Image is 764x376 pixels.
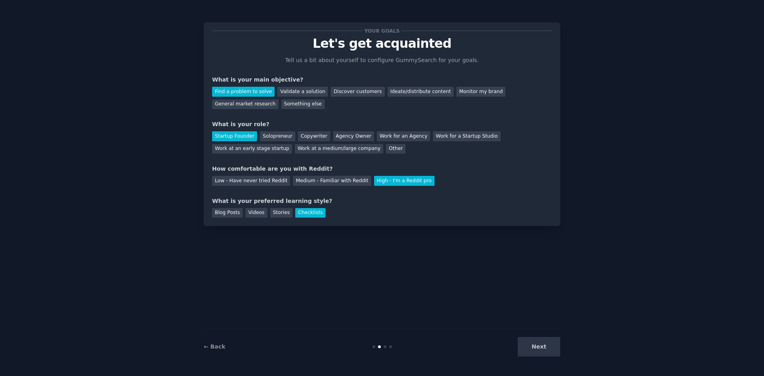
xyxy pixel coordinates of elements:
span: Your goals [363,27,401,35]
p: Tell us a bit about yourself to configure GummySearch for your goals. [282,56,482,64]
div: Something else [281,99,325,109]
div: Low - Have never tried Reddit [212,176,290,186]
div: General market research [212,99,279,109]
div: Startup Founder [212,131,257,141]
div: Monitor my brand [456,87,505,97]
div: Discover customers [331,87,384,97]
div: What is your main objective? [212,76,552,84]
div: Work at a medium/large company [295,144,383,154]
p: Let's get acquainted [212,37,552,51]
div: Solopreneur [260,131,295,141]
div: Ideate/distribute content [388,87,454,97]
div: Agency Owner [333,131,374,141]
div: Medium - Familiar with Reddit [293,176,371,186]
div: Videos [246,208,267,218]
div: Blog Posts [212,208,243,218]
div: What is your preferred learning style? [212,197,552,205]
a: ← Back [204,343,225,350]
div: What is your role? [212,120,552,129]
div: How comfortable are you with Reddit? [212,165,552,173]
div: Checklists [295,208,325,218]
div: Copywriter [298,131,330,141]
div: High - I'm a Reddit pro [374,176,435,186]
div: Other [386,144,405,154]
div: Work for a Startup Studio [433,131,500,141]
div: Work at an early stage startup [212,144,292,154]
div: Find a problem to solve [212,87,275,97]
div: Validate a solution [277,87,328,97]
div: Work for an Agency [377,131,430,141]
div: Stories [270,208,292,218]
